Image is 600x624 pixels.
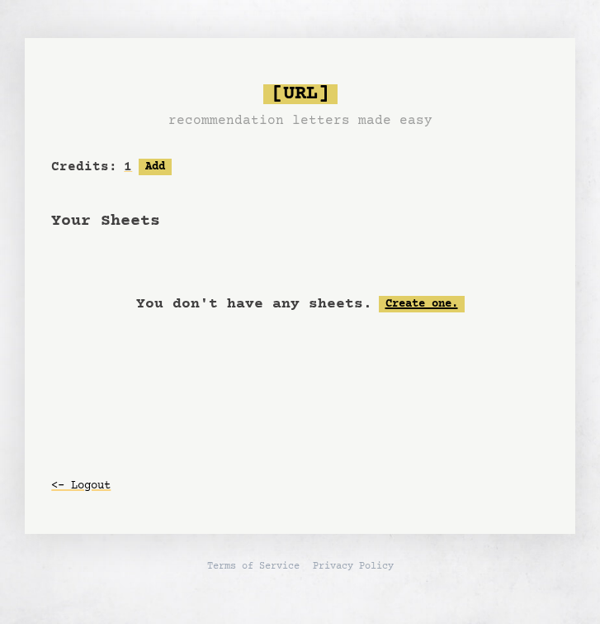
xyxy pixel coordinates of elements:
[124,157,132,177] h2: 1
[51,157,117,177] h2: Credits:
[379,296,465,312] a: Create one.
[51,212,160,231] span: Your Sheets
[51,471,111,501] button: <- Logout
[207,560,300,574] a: Terms of Service
[168,111,432,131] h3: recommendation letters made easy
[136,293,372,316] p: You don't have any sheets.
[139,159,172,175] button: Add
[313,560,394,574] a: Privacy Policy
[263,84,338,104] span: [URL]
